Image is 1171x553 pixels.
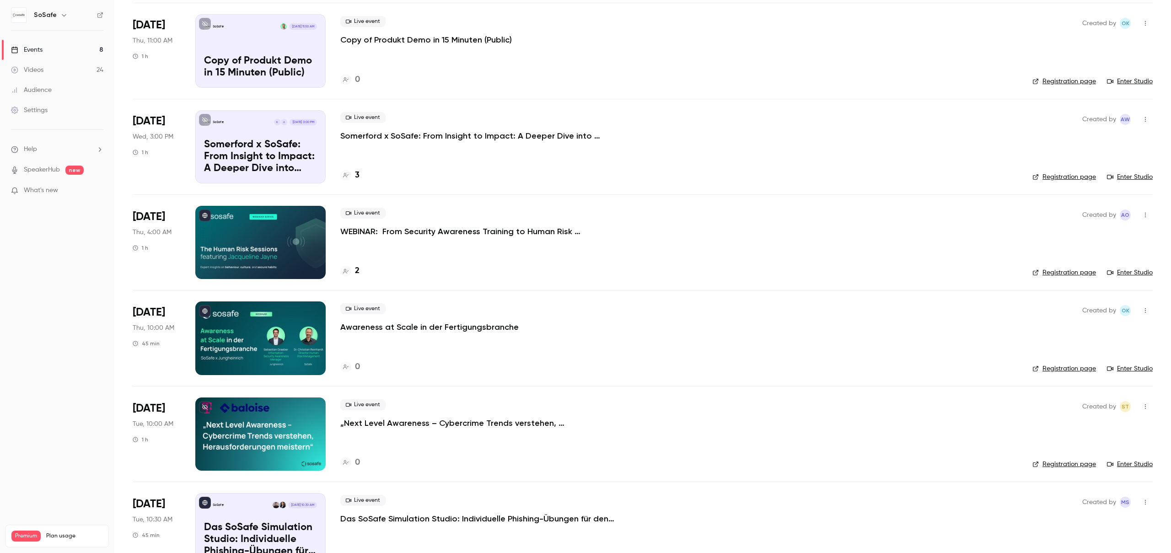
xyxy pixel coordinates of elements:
a: Registration page [1032,460,1096,469]
h4: 0 [355,361,360,373]
div: Sep 4 Thu, 10:00 AM (Europe/Berlin) [133,301,181,375]
span: Live event [340,303,386,314]
span: Olga Krukova [1120,18,1131,29]
a: Copy of Produkt Demo in 15 Minuten (Public) [340,34,512,45]
div: Aug 21 Thu, 11:00 AM (Europe/Paris) [133,14,181,87]
span: [DATE] [133,209,165,224]
span: Live event [340,208,386,219]
h4: 3 [355,169,360,182]
span: Thu, 10:00 AM [133,323,174,333]
a: 0 [340,361,360,373]
span: Created by [1082,305,1116,316]
span: Thu, 4:00 AM [133,228,172,237]
span: OK [1122,305,1129,316]
p: Copy of Produkt Demo in 15 Minuten (Public) [204,55,317,79]
span: Alexandra Wasilewski [1120,114,1131,125]
div: 1 h [133,149,148,156]
span: AO [1121,209,1129,220]
a: 2 [340,265,360,277]
span: Premium [11,531,41,542]
div: Events [11,45,43,54]
a: Somerford x SoSafe: From Insight to Impact: A Deeper Dive into Behavioral Science in Cybersecurit... [195,110,326,183]
h4: 0 [355,74,360,86]
span: Created by [1082,18,1116,29]
span: Tue, 10:00 AM [133,419,173,429]
a: Copy of Produkt Demo in 15 Minuten (Public)SoSafeNiklas Rossmann[DATE] 11:00 AMCopy of Produkt De... [195,14,326,87]
span: Created by [1082,497,1116,508]
span: MS [1121,497,1129,508]
span: Live event [340,495,386,506]
span: Plan usage [46,532,103,540]
span: Created by [1082,114,1116,125]
span: [DATE] [133,18,165,32]
span: Tue, 10:30 AM [133,515,172,524]
div: Audience [11,86,52,95]
div: A [280,118,288,126]
div: 45 min [133,532,160,539]
div: Settings [11,106,48,115]
div: R [274,118,281,126]
a: 3 [340,169,360,182]
img: Niklas Rossmann [280,23,287,30]
span: AW [1121,114,1130,125]
span: Live event [340,399,386,410]
p: SoSafe [213,24,224,29]
div: 1 h [133,436,148,443]
div: 45 min [133,340,160,347]
span: Alba Oni [1120,209,1131,220]
span: [DATE] [133,401,165,416]
span: OK [1122,18,1129,29]
span: Created by [1082,209,1116,220]
div: Sep 4 Thu, 12:00 PM (Australia/Sydney) [133,206,181,279]
span: ST [1122,401,1129,412]
a: Enter Studio [1107,460,1153,469]
a: Awareness at Scale in der Fertigungsbranche [340,322,519,333]
div: 1 h [133,53,148,60]
img: Arzu Döver [279,502,286,508]
a: SpeakerHub [24,165,60,175]
span: What's new [24,186,58,195]
div: Sep 9 Tue, 10:00 AM (Europe/Berlin) [133,397,181,471]
a: 0 [340,74,360,86]
iframe: Noticeable Trigger [92,187,103,195]
a: Das SoSafe Simulation Studio: Individuelle Phishing-Übungen für den öffentlichen Sektor [340,513,615,524]
span: [DATE] [133,305,165,320]
h6: SoSafe [34,11,57,20]
span: Wed, 3:00 PM [133,132,173,141]
span: [DATE] 3:00 PM [290,119,317,125]
h4: 0 [355,456,360,469]
p: SoSafe [213,120,224,124]
span: [DATE] [133,497,165,511]
span: [DATE] [133,114,165,129]
a: Registration page [1032,268,1096,277]
div: Videos [11,65,43,75]
span: [DATE] 11:00 AM [289,23,317,30]
a: Enter Studio [1107,77,1153,86]
span: [DATE] 10:30 AM [288,502,317,508]
span: Help [24,145,37,154]
a: 0 [340,456,360,469]
span: Thu, 11:00 AM [133,36,172,45]
a: Enter Studio [1107,172,1153,182]
div: 1 h [133,244,148,252]
span: Stefanie Theil [1120,401,1131,412]
a: Somerford x SoSafe: From Insight to Impact: A Deeper Dive into Behavioral Science in Cybersecurity [340,130,615,141]
a: WEBINAR: From Security Awareness Training to Human Risk Management [340,226,615,237]
span: new [65,166,84,175]
p: SoSafe [213,503,224,507]
a: Enter Studio [1107,268,1153,277]
a: „Next Level Awareness – Cybercrime Trends verstehen, Herausforderungen meistern“ Telekom Schweiz ... [340,418,615,429]
span: Created by [1082,401,1116,412]
p: Somerford x SoSafe: From Insight to Impact: A Deeper Dive into Behavioral Science in Cybersecurity [204,139,317,174]
img: SoSafe [11,8,26,22]
h4: 2 [355,265,360,277]
li: help-dropdown-opener [11,145,103,154]
a: Registration page [1032,172,1096,182]
div: Sep 3 Wed, 3:00 PM (Europe/Berlin) [133,110,181,183]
